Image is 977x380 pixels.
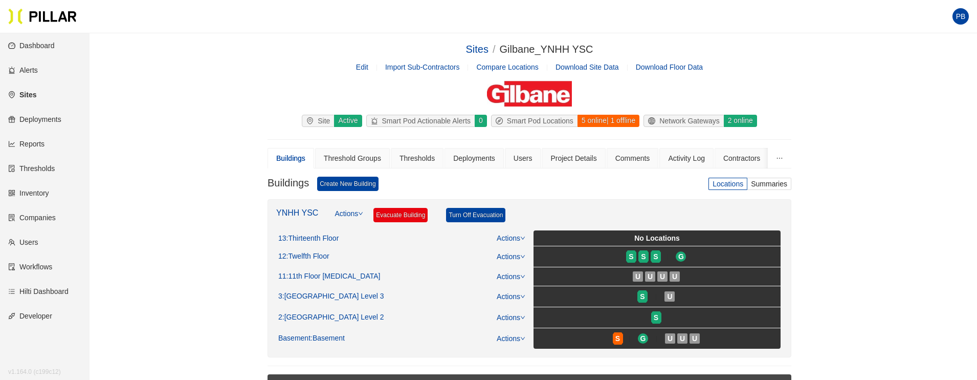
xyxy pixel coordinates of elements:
span: Locations [713,180,743,188]
div: 2 online [723,115,757,127]
a: apiDeveloper [8,312,52,320]
a: Actions [497,252,525,261]
span: PB [956,8,966,25]
a: Create New Building [317,177,378,191]
span: down [358,211,363,216]
a: qrcodeInventory [8,189,49,197]
span: S [654,312,658,323]
div: Network Gateways [644,115,723,126]
span: G [678,251,684,262]
span: alert [371,117,382,124]
span: compass [496,117,507,124]
a: teamUsers [8,238,38,246]
a: alertSmart Pod Actionable Alerts0 [364,115,489,127]
a: Edit [356,63,368,71]
div: Deployments [453,153,495,164]
span: Download Floor Data [636,63,703,71]
img: Gilbane Building Company [487,81,572,107]
span: down [520,274,525,279]
div: Active [334,115,362,127]
span: U [672,271,677,282]
div: 2 [278,313,384,322]
span: Import Sub-Contractors [385,63,460,71]
span: global [648,117,659,124]
span: down [520,294,525,299]
div: Buildings [276,153,305,164]
span: S [615,333,620,344]
button: ellipsis [768,148,791,168]
div: Threshold Groups [324,153,381,164]
div: 3 [278,292,384,301]
a: line-chartReports [8,140,45,148]
a: Actions [497,234,525,242]
span: U [680,333,685,344]
span: U [667,291,672,302]
a: environmentSites [8,91,36,99]
span: ellipsis [776,155,783,162]
span: U [635,271,640,282]
div: Users [514,153,532,164]
a: giftDeployments [8,115,61,123]
span: : [GEOGRAPHIC_DATA] Level 2 [282,313,384,322]
span: : 11th Floor [MEDICAL_DATA] [286,272,381,281]
a: Actions [335,208,363,230]
div: Smart Pod Actionable Alerts [367,115,475,126]
div: Comments [615,153,650,164]
img: Pillar Technologies [8,8,77,25]
span: : Twelfth Floor [286,252,329,261]
span: S [653,251,658,262]
div: Basement [278,334,345,343]
div: No Locations [536,233,779,244]
span: down [520,254,525,259]
a: Sites [465,44,488,55]
span: U [648,271,653,282]
span: : [GEOGRAPHIC_DATA] Level 3 [282,292,384,301]
a: solutionCompanies [8,214,56,222]
span: : Thirteenth Floor [286,234,339,243]
span: U [692,333,697,344]
a: barsHilti Dashboard [8,287,69,295]
span: : Basement [310,334,345,343]
div: Contractors [723,153,760,164]
a: exceptionThresholds [8,164,55,173]
div: 13 [278,234,339,243]
a: Evacuate Building [373,208,428,222]
span: / [493,44,496,55]
a: Actions [497,334,525,343]
span: U [668,333,673,344]
span: S [629,251,633,262]
div: Thresholds [399,153,435,164]
span: S [641,251,646,262]
span: S [640,291,645,302]
a: Actions [497,292,525,301]
span: U [660,271,665,282]
div: Site [302,115,334,126]
span: down [520,236,525,241]
span: G [640,333,646,344]
h3: Buildings [268,177,309,191]
span: Summaries [751,180,787,188]
div: 5 online | 1 offline [577,115,639,127]
div: Activity Log [668,153,705,164]
span: environment [306,117,318,124]
a: Actions [497,313,525,322]
div: 0 [474,115,487,127]
a: alertAlerts [8,66,38,74]
div: Project Details [550,153,596,164]
span: Download Site Data [556,63,619,71]
a: Actions [497,272,525,281]
div: Smart Pod Locations [492,115,578,126]
div: Gilbane_YNHH YSC [499,41,593,57]
div: 11 [278,272,380,281]
a: Turn Off Evacuation [446,208,505,222]
a: dashboardDashboard [8,41,55,50]
span: down [520,315,525,320]
div: 12 [278,252,329,261]
a: auditWorkflows [8,263,52,271]
a: Compare Locations [476,63,538,71]
a: YNHH YSC [276,208,318,217]
span: down [520,336,525,341]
